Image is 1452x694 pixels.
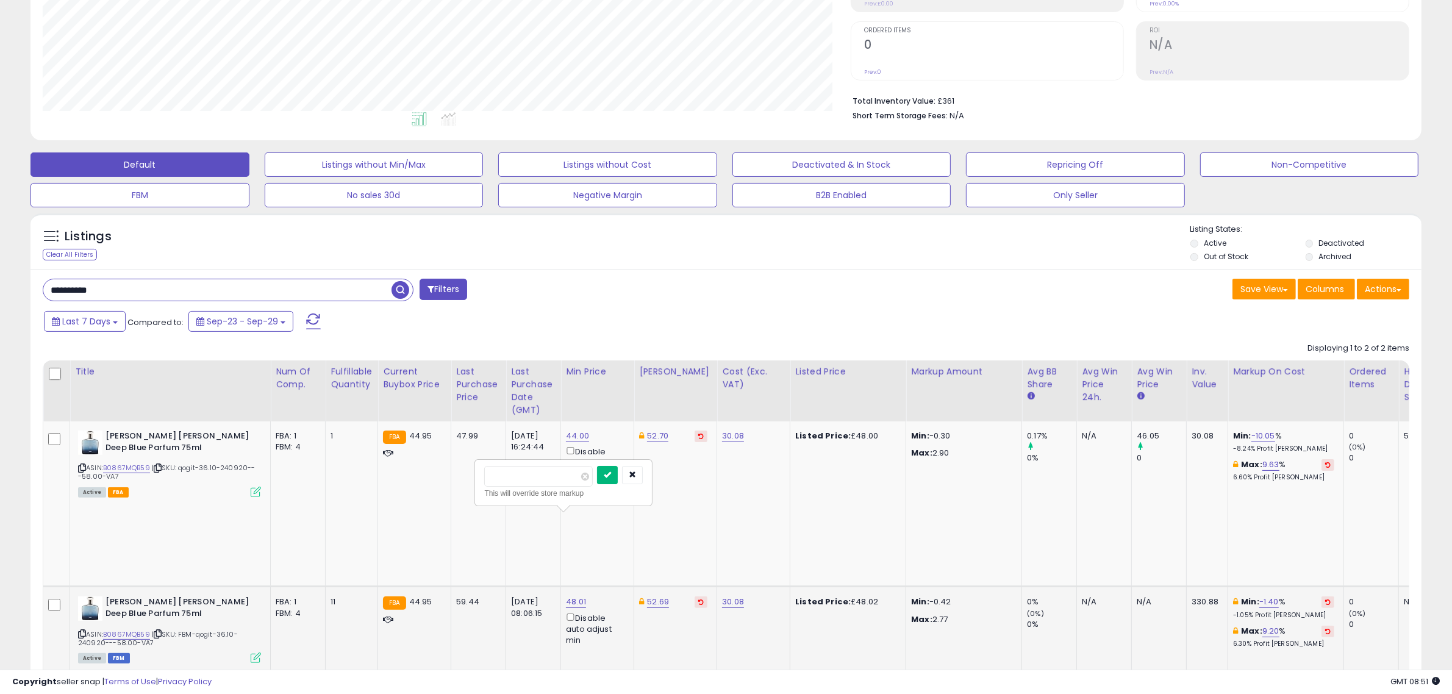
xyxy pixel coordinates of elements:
[158,676,212,687] a: Privacy Policy
[647,596,669,608] a: 52.69
[566,445,624,479] div: Disable auto adjust min
[722,596,744,608] a: 30.08
[911,430,929,442] strong: Min:
[383,365,446,391] div: Current Buybox Price
[1137,596,1177,607] div: N/A
[1349,609,1366,618] small: (0%)
[331,431,368,442] div: 1
[1232,279,1296,299] button: Save View
[276,431,316,442] div: FBA: 1
[104,676,156,687] a: Terms of Use
[1404,365,1448,404] div: Historical Days Of Supply
[1137,391,1144,402] small: Avg Win Price.
[966,152,1185,177] button: Repricing Off
[1190,224,1422,235] p: Listing States:
[1251,430,1275,442] a: -10.05
[1349,453,1398,463] div: 0
[1137,431,1186,442] div: 46.05
[722,365,785,391] div: Cost (Exc. VAT)
[1262,625,1279,637] a: 9.20
[1233,460,1238,468] i: This overrides the store level max markup for this listing
[484,487,643,499] div: This will override store markup
[639,365,712,378] div: [PERSON_NAME]
[864,27,1123,34] span: Ordered Items
[1325,462,1331,468] i: Revert to store-level Max Markup
[265,152,484,177] button: Listings without Min/Max
[647,430,668,442] a: 52.70
[498,152,717,177] button: Listings without Cost
[1192,365,1223,391] div: Inv. value
[1027,365,1071,391] div: Avg BB Share
[103,629,150,640] a: B0867MQB59
[456,365,501,404] div: Last Purchase Price
[911,365,1017,378] div: Markup Amount
[1027,619,1076,630] div: 0%
[1349,619,1398,630] div: 0
[1027,391,1034,402] small: Avg BB Share.
[30,152,249,177] button: Default
[1137,453,1186,463] div: 0
[911,431,1012,442] p: -0.30
[795,596,851,607] b: Listed Price:
[1233,626,1334,648] div: %
[1233,640,1334,648] p: 6.30% Profit [PERSON_NAME]
[911,614,932,625] strong: Max:
[1241,596,1259,607] b: Min:
[43,249,97,260] div: Clear All Filters
[511,365,556,417] div: Last Purchase Date (GMT)
[331,596,368,607] div: 11
[1192,431,1218,442] div: 30.08
[1200,152,1419,177] button: Non-Competitive
[853,110,948,121] b: Short Term Storage Fees:
[65,228,112,245] h5: Listings
[1228,360,1344,421] th: The percentage added to the cost of goods (COGS) that forms the calculator for Min & Max prices.
[1349,365,1393,391] div: Ordered Items
[566,430,589,442] a: 44.00
[1404,596,1444,607] div: N/A
[409,430,432,442] span: 44.95
[30,183,249,207] button: FBM
[1082,365,1126,404] div: Avg Win Price 24h.
[78,431,102,455] img: 317Nonhne9L._SL40_.jpg
[265,183,484,207] button: No sales 30d
[1027,431,1076,442] div: 0.17%
[566,596,586,608] a: 48.01
[127,317,184,328] span: Compared to:
[498,183,717,207] button: Negative Margin
[911,596,929,607] strong: Min:
[207,315,278,327] span: Sep-23 - Sep-29
[1404,431,1444,442] div: 52.50
[698,433,704,439] i: Revert to store-level Dynamic Max Price
[795,430,851,442] b: Listed Price:
[966,183,1185,207] button: Only Seller
[1150,38,1409,54] h2: N/A
[12,676,212,688] div: seller snap | |
[911,448,1012,459] p: 2.90
[1233,445,1334,453] p: -8.24% Profit [PERSON_NAME]
[78,463,256,481] span: | SKU: qogit-36.10-240920---58.00-VA7
[106,596,254,622] b: [PERSON_NAME] [PERSON_NAME] Deep Blue Parfum 75ml
[795,365,901,378] div: Listed Price
[1150,27,1409,34] span: ROI
[103,463,150,473] a: B0867MQB59
[1349,442,1366,452] small: (0%)
[1319,238,1365,248] label: Deactivated
[456,596,496,607] div: 59.44
[1241,459,1262,470] b: Max:
[1319,251,1352,262] label: Archived
[12,676,57,687] strong: Copyright
[853,93,1400,107] li: £361
[1233,459,1334,482] div: %
[276,442,316,453] div: FBM: 4
[106,431,254,456] b: [PERSON_NAME] [PERSON_NAME] Deep Blue Parfum 75ml
[383,431,406,444] small: FBA
[44,311,126,332] button: Last 7 Days
[1298,279,1355,299] button: Columns
[1390,676,1440,687] span: 2025-10-7 08:51 GMT
[511,596,551,618] div: [DATE] 08:06:15
[1306,283,1344,295] span: Columns
[1349,431,1398,442] div: 0
[864,38,1123,54] h2: 0
[950,110,964,121] span: N/A
[1027,453,1076,463] div: 0%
